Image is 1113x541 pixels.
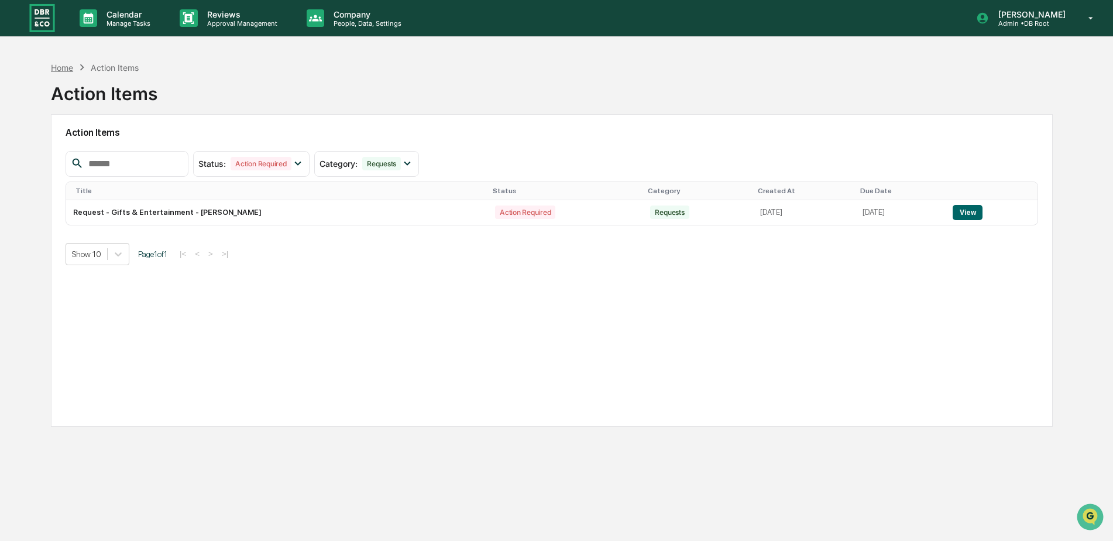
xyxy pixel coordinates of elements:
[51,63,73,73] div: Home
[953,205,983,220] button: View
[66,200,488,225] td: Request - Gifts & Entertainment - [PERSON_NAME]
[198,9,283,19] p: Reviews
[198,19,283,28] p: Approval Management
[97,148,145,159] span: Attestations
[199,93,213,107] button: Start new chat
[23,148,75,159] span: Preclearance
[324,9,407,19] p: Company
[493,187,638,195] div: Status
[28,2,56,33] img: logo
[12,171,21,180] div: 🔎
[198,159,226,169] span: Status :
[231,157,291,170] div: Action Required
[191,249,203,259] button: <
[362,157,401,170] div: Requests
[97,9,156,19] p: Calendar
[324,19,407,28] p: People, Data, Settings
[648,187,748,195] div: Category
[12,25,213,43] p: How can we help?
[66,127,1038,138] h2: Action Items
[176,249,190,259] button: |<
[97,19,156,28] p: Manage Tasks
[218,249,232,259] button: >|
[40,90,192,101] div: Start new chat
[758,187,851,195] div: Created At
[12,90,33,111] img: 1746055101610-c473b297-6a78-478c-a979-82029cc54cd1
[40,101,148,111] div: We're available if you need us!
[7,143,80,164] a: 🖐️Preclearance
[138,249,167,259] span: Page 1 of 1
[75,187,483,195] div: Title
[650,206,689,219] div: Requests
[953,208,983,217] a: View
[7,165,78,186] a: 🔎Data Lookup
[83,198,142,207] a: Powered byPylon
[116,198,142,207] span: Pylon
[1076,502,1107,534] iframe: Open customer support
[205,249,217,259] button: >
[495,206,555,219] div: Action Required
[989,9,1071,19] p: [PERSON_NAME]
[23,170,74,182] span: Data Lookup
[989,19,1071,28] p: Admin • DB Root
[856,200,946,225] td: [DATE]
[860,187,941,195] div: Due Date
[91,63,139,73] div: Action Items
[85,149,94,158] div: 🗄️
[80,143,150,164] a: 🗄️Attestations
[753,200,856,225] td: [DATE]
[12,149,21,158] div: 🖐️
[320,159,358,169] span: Category :
[51,74,157,104] div: Action Items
